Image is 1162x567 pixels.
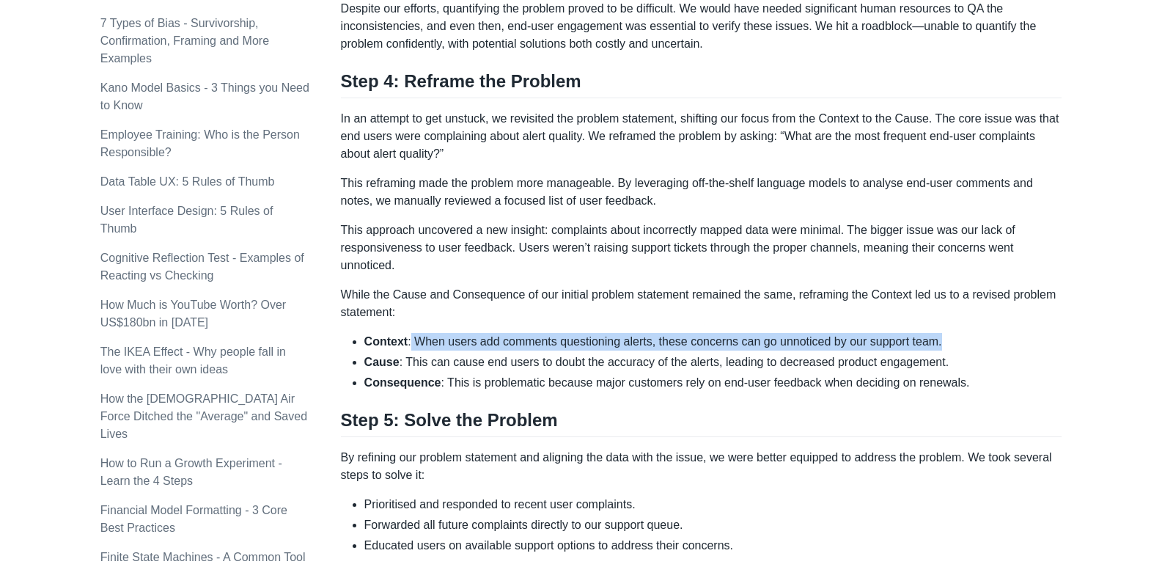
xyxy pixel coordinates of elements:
p: This approach uncovered a new insight: complaints about incorrectly mapped data were minimal. The... [341,222,1062,274]
li: Forwarded all future complaints directly to our support queue. [364,516,1062,534]
a: How the [DEMOGRAPHIC_DATA] Air Force Ditched the "Average" and Saved Lives [100,392,307,440]
a: The IKEA Effect - Why people fall in love with their own ideas [100,345,286,376]
a: Employee Training: Who is the Person Responsible? [100,128,300,158]
li: : This can cause end users to doubt the accuracy of the alerts, leading to decreased product enga... [364,354,1062,371]
a: Data Table UX: 5 Rules of Thumb [100,175,275,188]
a: Financial Model Formatting - 3 Core Best Practices [100,504,287,534]
a: 7 Types of Bias - Survivorship, Confirmation, Framing and More Examples [100,17,269,65]
a: How Much is YouTube Worth? Over US$180bn in [DATE] [100,299,286,329]
p: This reframing made the problem more manageable. By leveraging off-the-shelf language models to a... [341,175,1062,210]
li: : This is problematic because major customers rely on end-user feedback when deciding on renewals. [364,374,1062,392]
strong: Consequence [364,376,441,389]
h2: Step 5: Solve the Problem [341,409,1062,437]
li: Educated users on available support options to address their concerns. [364,537,1062,555]
strong: Context [364,335,408,348]
a: Kano Model Basics - 3 Things you Need to Know [100,81,309,111]
h2: Step 4: Reframe the Problem [341,70,1062,98]
a: Cognitive Reflection Test - Examples of Reacting vs Checking [100,252,304,282]
li: : When users add comments questioning alerts, these concerns can go unnoticed by our support team. [364,333,1062,351]
p: In an attempt to get unstuck, we revisited the problem statement, shifting our focus from the Con... [341,110,1062,163]
a: User Interface Design: 5 Rules of Thumb [100,205,273,235]
a: How to Run a Growth Experiment - Learn the 4 Steps [100,457,282,487]
strong: Cause [364,356,400,368]
p: While the Cause and Consequence of our initial problem statement remained the same, reframing the... [341,286,1062,321]
li: Prioritised and responded to recent user complaints. [364,496,1062,513]
p: By refining our problem statement and aligning the data with the issue, we were better equipped t... [341,449,1062,484]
